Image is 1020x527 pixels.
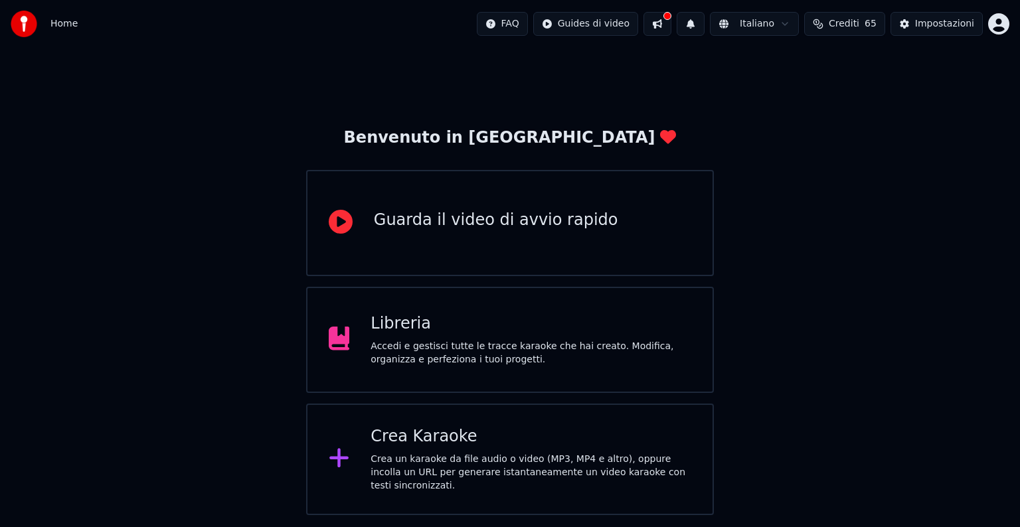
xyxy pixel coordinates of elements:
div: Impostazioni [915,17,974,31]
div: Guarda il video di avvio rapido [374,210,618,231]
img: youka [11,11,37,37]
button: Impostazioni [891,12,983,36]
div: Crea Karaoke [371,426,691,447]
button: FAQ [477,12,528,36]
button: Guides di video [533,12,638,36]
span: Crediti [829,17,859,31]
div: Crea un karaoke da file audio o video (MP3, MP4 e altro), oppure incolla un URL per generare ista... [371,453,691,492]
nav: breadcrumb [50,17,78,31]
button: Crediti65 [804,12,885,36]
div: Benvenuto in [GEOGRAPHIC_DATA] [344,127,677,149]
span: 65 [865,17,877,31]
span: Home [50,17,78,31]
div: Libreria [371,313,691,335]
div: Accedi e gestisci tutte le tracce karaoke che hai creato. Modifica, organizza e perfeziona i tuoi... [371,340,691,366]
